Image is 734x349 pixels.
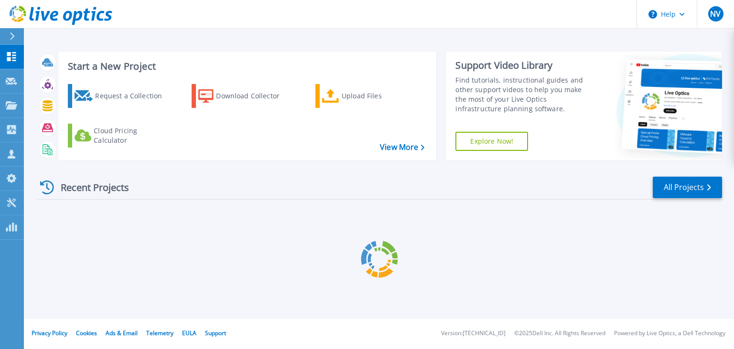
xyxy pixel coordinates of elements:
[514,330,605,337] li: © 2025 Dell Inc. All Rights Reserved
[146,329,173,337] a: Telemetry
[455,59,594,72] div: Support Video Library
[94,126,170,145] div: Cloud Pricing Calculator
[76,329,97,337] a: Cookies
[68,84,174,108] a: Request a Collection
[37,176,142,199] div: Recent Projects
[95,86,172,106] div: Request a Collection
[68,61,424,72] h3: Start a New Project
[342,86,418,106] div: Upload Files
[315,84,422,108] a: Upload Files
[205,329,226,337] a: Support
[441,330,506,337] li: Version: [TECHNICAL_ID]
[106,329,138,337] a: Ads & Email
[455,75,594,114] div: Find tutorials, instructional guides and other support videos to help you make the most of your L...
[380,143,424,152] a: View More
[455,132,528,151] a: Explore Now!
[710,10,721,18] span: NV
[68,124,174,148] a: Cloud Pricing Calculator
[653,177,722,198] a: All Projects
[614,330,725,337] li: Powered by Live Optics, a Dell Technology
[216,86,292,106] div: Download Collector
[192,84,298,108] a: Download Collector
[32,329,67,337] a: Privacy Policy
[182,329,196,337] a: EULA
